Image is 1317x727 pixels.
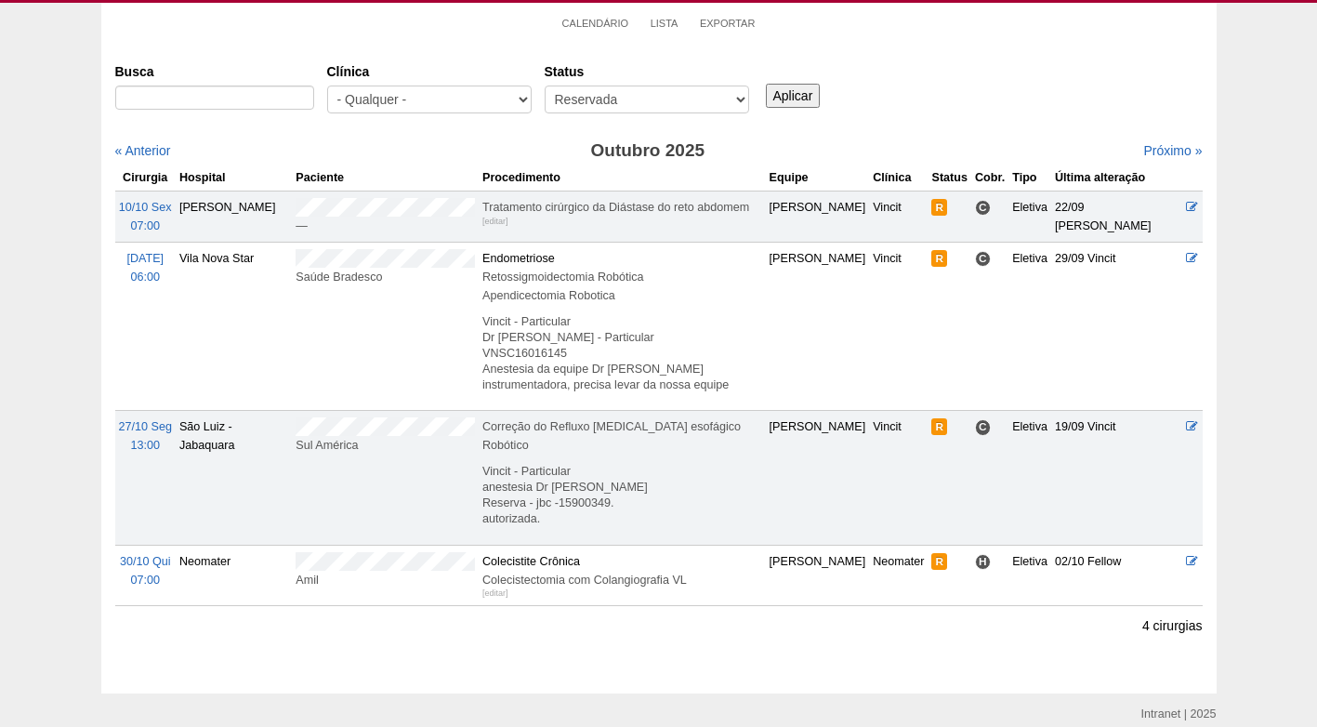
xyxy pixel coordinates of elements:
td: Neomater [176,545,292,605]
p: Vincit - Particular anestesia Dr [PERSON_NAME] Reserva - jbc -15900349. autorizada. [482,464,762,527]
td: 02/10 Fellow [1051,545,1182,605]
div: Sul América [296,436,475,455]
span: Reservada [931,553,947,570]
input: Digite os termos que você deseja procurar. [115,86,314,110]
a: Editar [1186,420,1198,433]
span: 27/10 Seg [119,420,172,433]
span: Reservada [931,199,947,216]
td: 22/09 [PERSON_NAME] [1051,191,1182,242]
h3: Outubro 2025 [375,138,919,165]
p: 4 cirurgias [1142,617,1203,635]
td: Colecistite Crônica [479,545,766,605]
th: Última alteração [1051,165,1182,192]
a: Editar [1186,201,1198,214]
div: Saúde Bradesco [296,268,475,286]
span: Consultório [975,200,991,216]
th: Tipo [1008,165,1051,192]
th: Paciente [292,165,479,192]
td: [PERSON_NAME] [766,191,870,242]
div: [editar] [482,212,508,231]
span: 07:00 [130,574,160,587]
td: Vincit [869,411,928,545]
td: Vila Nova Star [176,242,292,410]
a: Editar [1186,555,1198,568]
span: Consultório [975,251,991,267]
td: [PERSON_NAME] [766,545,870,605]
label: Status [545,62,749,81]
td: 29/09 Vincit [1051,242,1182,410]
span: Hospital [975,554,991,570]
td: Vincit [869,191,928,242]
span: Reservada [931,250,947,267]
td: Eletiva [1008,242,1051,410]
div: Colecistectomia com Colangiografia VL [482,571,762,589]
input: Aplicar [766,84,821,108]
label: Clínica [327,62,532,81]
td: São Luiz - Jabaquara [176,411,292,545]
a: « Anterior [115,143,171,158]
div: Intranet | 2025 [1141,705,1217,723]
span: 06:00 [130,271,160,284]
span: 30/10 Qui [120,555,171,568]
td: Endometriose [479,242,766,410]
td: Neomater [869,545,928,605]
td: Vincit [869,242,928,410]
span: 07:00 [130,219,160,232]
a: Editar [1186,252,1198,265]
div: Tratamento cirúrgico da Diástase do reto abdomem [482,198,762,217]
td: Eletiva [1008,411,1051,545]
td: [PERSON_NAME] [176,191,292,242]
p: Vincit - Particular Dr [PERSON_NAME] - Particular VNSC16016145 Anestesia da equipe Dr [PERSON_NAM... [482,314,762,393]
span: Reservada [931,418,947,435]
th: Procedimento [479,165,766,192]
a: 27/10 Seg 13:00 [119,420,172,452]
label: Busca [115,62,314,81]
td: 19/09 Vincit [1051,411,1182,545]
a: 30/10 Qui 07:00 [120,555,171,587]
span: 10/10 Sex [119,201,172,214]
div: Apendicectomia Robotica [482,286,762,305]
td: Eletiva [1008,545,1051,605]
a: Lista [651,17,678,30]
span: 13:00 [130,439,160,452]
th: Hospital [176,165,292,192]
td: [PERSON_NAME] [766,242,870,410]
th: Equipe [766,165,870,192]
a: Calendário [562,17,629,30]
a: Exportar [700,17,756,30]
div: Amil [296,571,475,589]
a: [DATE] 06:00 [126,252,164,284]
a: Próximo » [1143,143,1202,158]
th: Clínica [869,165,928,192]
div: Retossigmoidectomia Robótica [482,268,762,286]
div: [editar] [482,584,508,602]
a: 10/10 Sex 07:00 [119,201,172,232]
span: [DATE] [126,252,164,265]
td: Eletiva [1008,191,1051,242]
div: Correção do Refluxo [MEDICAL_DATA] esofágico Robótico [482,417,762,455]
td: [PERSON_NAME] [766,411,870,545]
th: Status [928,165,971,192]
th: Cobr. [971,165,1008,192]
div: — [296,217,475,235]
span: Consultório [975,419,991,435]
th: Cirurgia [115,165,176,192]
